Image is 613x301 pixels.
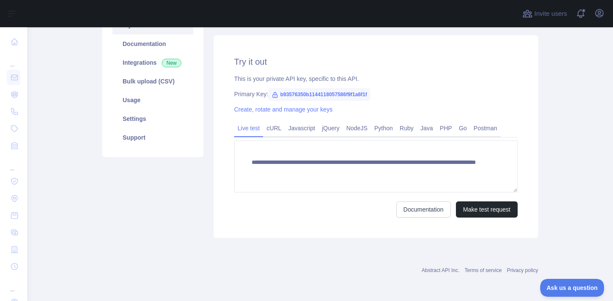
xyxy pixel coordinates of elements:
[112,53,193,72] a: Integrations New
[436,121,455,135] a: PHP
[371,121,396,135] a: Python
[417,121,437,135] a: Java
[534,9,567,19] span: Invite users
[318,121,343,135] a: jQuery
[396,201,451,218] a: Documentation
[470,121,501,135] a: Postman
[7,276,20,293] div: ...
[7,155,20,172] div: ...
[456,201,518,218] button: Make test request
[112,128,193,147] a: Support
[234,56,518,68] h2: Try it out
[162,59,181,67] span: New
[396,121,417,135] a: Ruby
[521,7,569,20] button: Invite users
[285,121,318,135] a: Javascript
[234,121,263,135] a: Live test
[540,279,604,297] iframe: Toggle Customer Support
[422,267,460,273] a: Abstract API Inc.
[7,51,20,68] div: ...
[234,75,518,83] div: This is your private API key, specific to this API.
[112,72,193,91] a: Bulk upload (CSV)
[112,91,193,109] a: Usage
[234,106,332,113] a: Create, rotate and manage your keys
[112,34,193,53] a: Documentation
[507,267,538,273] a: Privacy policy
[263,121,285,135] a: cURL
[455,121,470,135] a: Go
[343,121,371,135] a: NodeJS
[464,267,501,273] a: Terms of service
[234,90,518,98] div: Primary Key:
[112,109,193,128] a: Settings
[268,88,370,101] span: b93576350b1144118057586f9f1a6f1f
